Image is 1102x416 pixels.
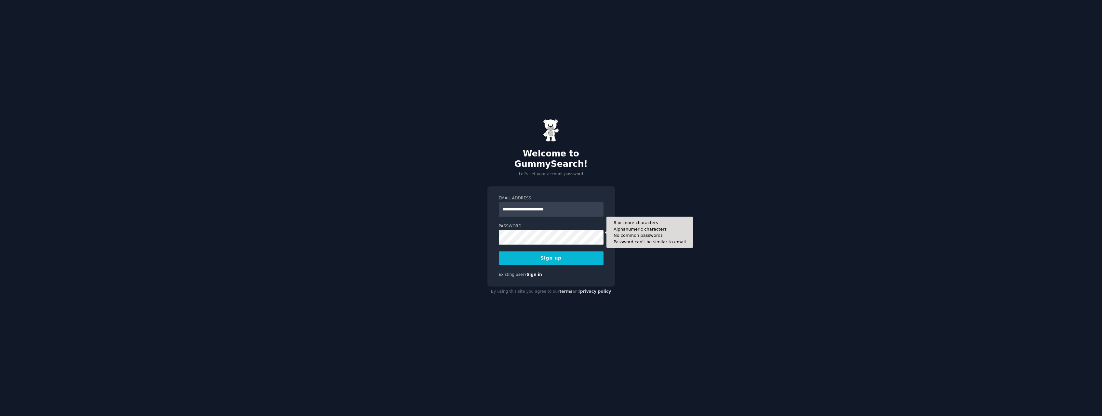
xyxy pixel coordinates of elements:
span: Existing user? [499,272,527,277]
h2: Welcome to GummySearch! [487,149,615,169]
div: By using this site you agree to our and [487,287,615,297]
p: Let's set your account password [487,171,615,177]
label: Password [499,223,604,229]
a: terms [559,289,572,294]
a: privacy policy [580,289,611,294]
label: Email Address [499,195,604,201]
img: Gummy Bear [543,119,559,142]
button: Sign up [499,251,604,265]
a: Sign in [526,272,542,277]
